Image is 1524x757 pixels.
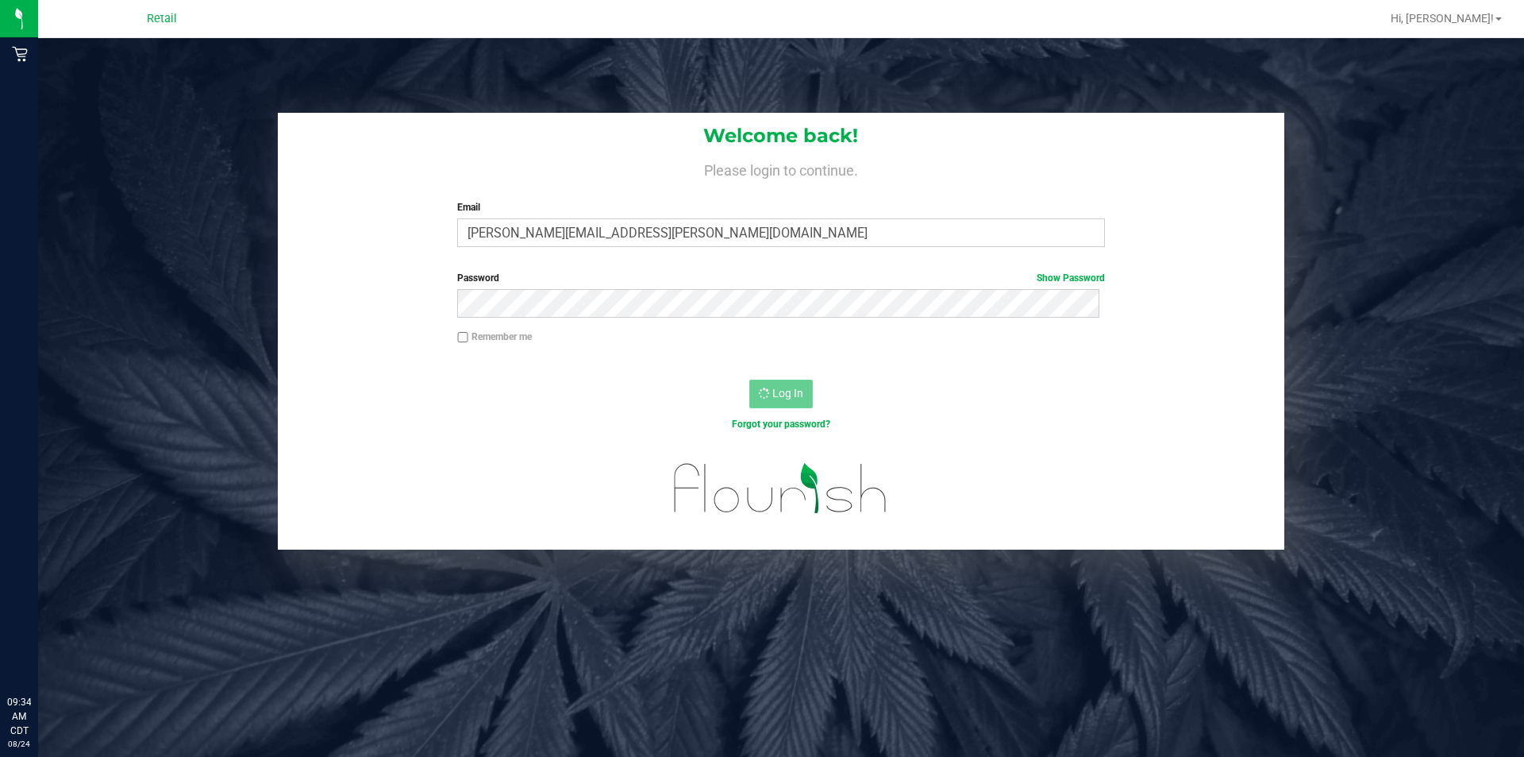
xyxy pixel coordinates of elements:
a: Show Password [1037,272,1105,284]
h1: Welcome back! [278,126,1284,146]
h4: Please login to continue. [278,159,1284,178]
iframe: Resource center [16,630,63,678]
inline-svg: Retail [12,46,28,62]
iframe: Resource center unread badge [47,628,66,647]
input: Remember me [457,332,468,343]
a: Forgot your password? [732,419,830,430]
span: Retail [147,12,177,25]
img: flourish_logo.svg [655,448,906,529]
label: Remember me [457,330,532,344]
label: Email [457,200,1104,214]
p: 09:34 AM CDT [7,695,31,738]
button: Log In [749,380,813,408]
span: Hi, [PERSON_NAME]! [1391,12,1494,25]
span: Password [457,272,499,284]
p: 08/24 [7,738,31,750]
span: Log In [772,387,803,400]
